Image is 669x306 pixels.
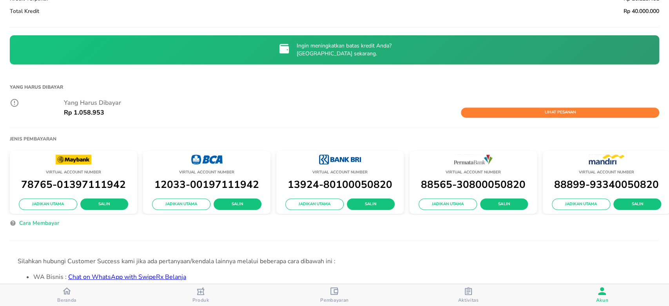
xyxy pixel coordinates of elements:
button: Aktivitas [401,284,535,306]
span: Produk [192,297,209,303]
button: Jadikan Utama [19,199,77,210]
span: Salin [220,201,255,208]
span: Jadikan Utama [558,201,604,208]
h1: Jenis Pembayaran [10,136,56,142]
span: Jadikan Utama [158,201,204,208]
span: Salin [87,201,122,208]
span: Jadikan Utama [292,201,337,208]
span: Salin [353,201,388,208]
p: 13924-80100050820 [280,176,400,193]
span: Salin [620,201,655,208]
img: credit-limit-upgrade-request-icon [278,42,290,55]
button: Akun [535,284,669,306]
p: 88899-93340050820 [547,176,666,193]
span: Salin [486,201,522,208]
span: Total Kredit [10,7,39,15]
p: Virtual Account Number [147,169,267,176]
p: Virtual Account Number [413,169,533,176]
span: Aktivitas [458,297,479,303]
h1: Yang Harus Dibayar [10,80,659,94]
img: MAYBANK [56,155,91,164]
img: BCA [191,155,223,164]
span: Lihat Pesanan [465,109,655,116]
p: Ingin meningkatkan batas kredit Anda? [GEOGRAPHIC_DATA] sekarang. [297,42,392,58]
a: Chat on WhatsApp with SwipeRx Belanja [68,273,186,281]
li: Phone : [PHONE_NUMBER] [33,282,651,291]
p: Virtual Account Number [280,169,400,176]
p: Virtual Account Number [14,169,133,176]
span: Cara Membayar [19,219,59,228]
button: Salin [480,199,528,210]
span: Rp 40.000.000 [624,7,659,15]
span: Akun [596,297,608,303]
p: 88565-30800050820 [413,176,533,193]
span: Jadikan Utama [425,201,471,208]
p: Yang Harus Dibayar [64,98,659,107]
span: Beranda [57,297,76,303]
img: MANDIRI [589,155,624,164]
button: Salin [214,199,261,210]
p: 12033-00197111942 [147,176,267,193]
button: Salin [80,199,128,210]
span: Pembayaran [320,297,349,303]
p: 78765-01397111942 [14,176,133,193]
li: WA Bisnis : [33,272,651,282]
span: Jadikan Utama [25,201,71,208]
img: BRI [319,155,361,164]
button: Salin [613,199,661,210]
button: Jadikan Utama [285,199,344,210]
button: Pembayaran [268,284,401,306]
button: Jadikan Utama [552,199,610,210]
button: Jadikan Utama [152,199,210,210]
div: Silahkan hubungi Customer Success kami jika ada pertanyaan/kendala lainnya melalui beberapa cara ... [18,257,651,266]
img: PERMATA [454,155,493,164]
p: Virtual Account Number [547,169,666,176]
p: Rp 1.058.953 [64,108,104,117]
button: Jadikan Utama [419,199,477,210]
button: Cara Membayar [16,219,62,231]
button: Salin [347,199,395,210]
button: Produk [134,284,267,306]
button: Lihat Pesanan [461,107,659,118]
